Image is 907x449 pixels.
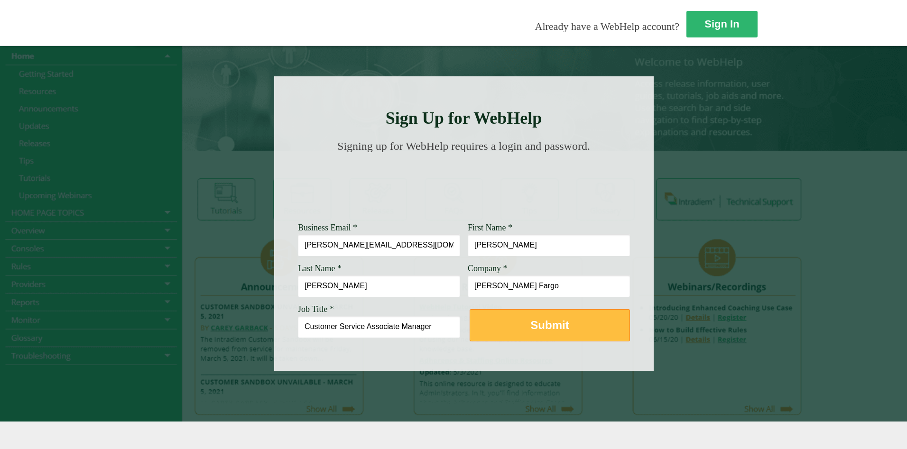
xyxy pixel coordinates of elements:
[298,223,357,232] span: Business Email *
[468,264,508,273] span: Company *
[704,18,739,30] strong: Sign In
[298,264,342,273] span: Last Name *
[535,20,679,32] span: Already have a WebHelp account?
[470,309,630,341] button: Submit
[304,162,624,210] img: Need Credentials? Sign up below. Have Credentials? Use the sign-in button.
[386,109,542,128] strong: Sign Up for WebHelp
[468,223,512,232] span: First Name *
[337,140,590,152] span: Signing up for WebHelp requires a login and password.
[686,11,758,37] a: Sign In
[530,319,569,331] strong: Submit
[298,304,334,314] span: Job Title *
